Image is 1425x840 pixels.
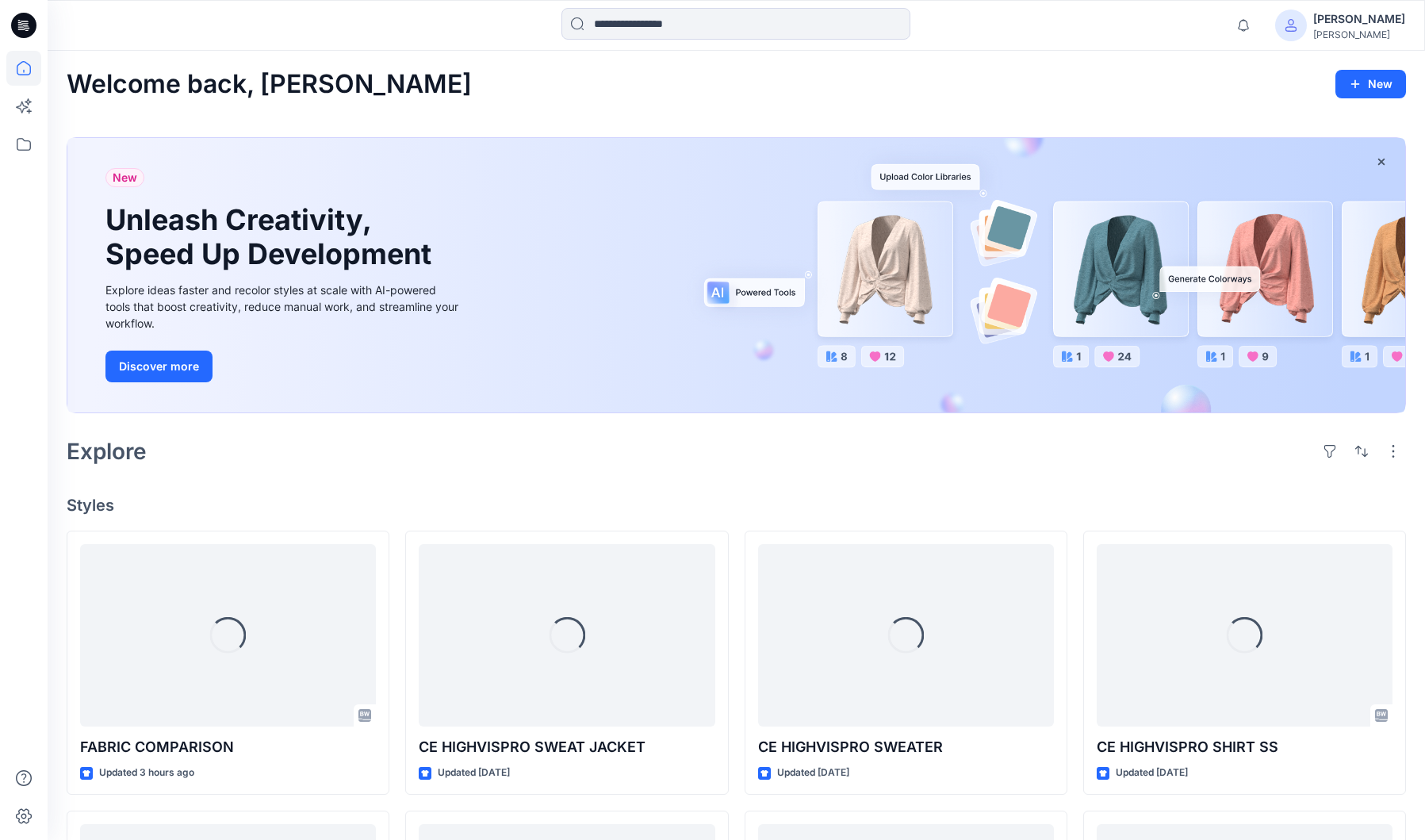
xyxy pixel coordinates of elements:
[113,168,137,187] span: New
[99,765,194,781] p: Updated 3 hours ago
[105,282,462,332] div: Explore ideas faster and recolor styles at scale with AI-powered tools that boost creativity, red...
[777,765,849,781] p: Updated [DATE]
[67,496,1406,515] h4: Styles
[438,765,510,781] p: Updated [DATE]
[1116,765,1188,781] p: Updated [DATE]
[105,351,462,382] a: Discover more
[1335,70,1406,98] button: New
[1313,10,1405,29] div: [PERSON_NAME]
[105,351,213,382] button: Discover more
[758,736,1054,758] p: CE HIGHVISPRO SWEATER
[419,736,714,758] p: CE HIGHVISPRO SWEAT JACKET
[67,439,147,464] h2: Explore
[1285,19,1297,32] svg: avatar
[80,736,376,758] p: FABRIC COMPARISON
[105,203,439,271] h1: Unleash Creativity, Speed Up Development
[1097,736,1392,758] p: CE HIGHVISPRO SHIRT SS
[1313,29,1405,40] div: [PERSON_NAME]
[67,70,472,99] h2: Welcome back, [PERSON_NAME]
